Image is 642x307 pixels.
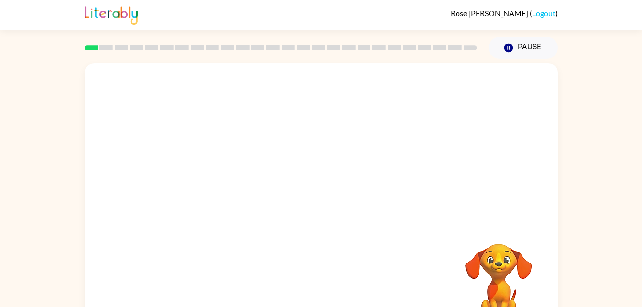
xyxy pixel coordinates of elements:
[451,9,558,18] div: ( )
[451,9,530,18] span: Rose [PERSON_NAME]
[85,4,138,25] img: Literably
[532,9,555,18] a: Logout
[489,37,558,59] button: Pause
